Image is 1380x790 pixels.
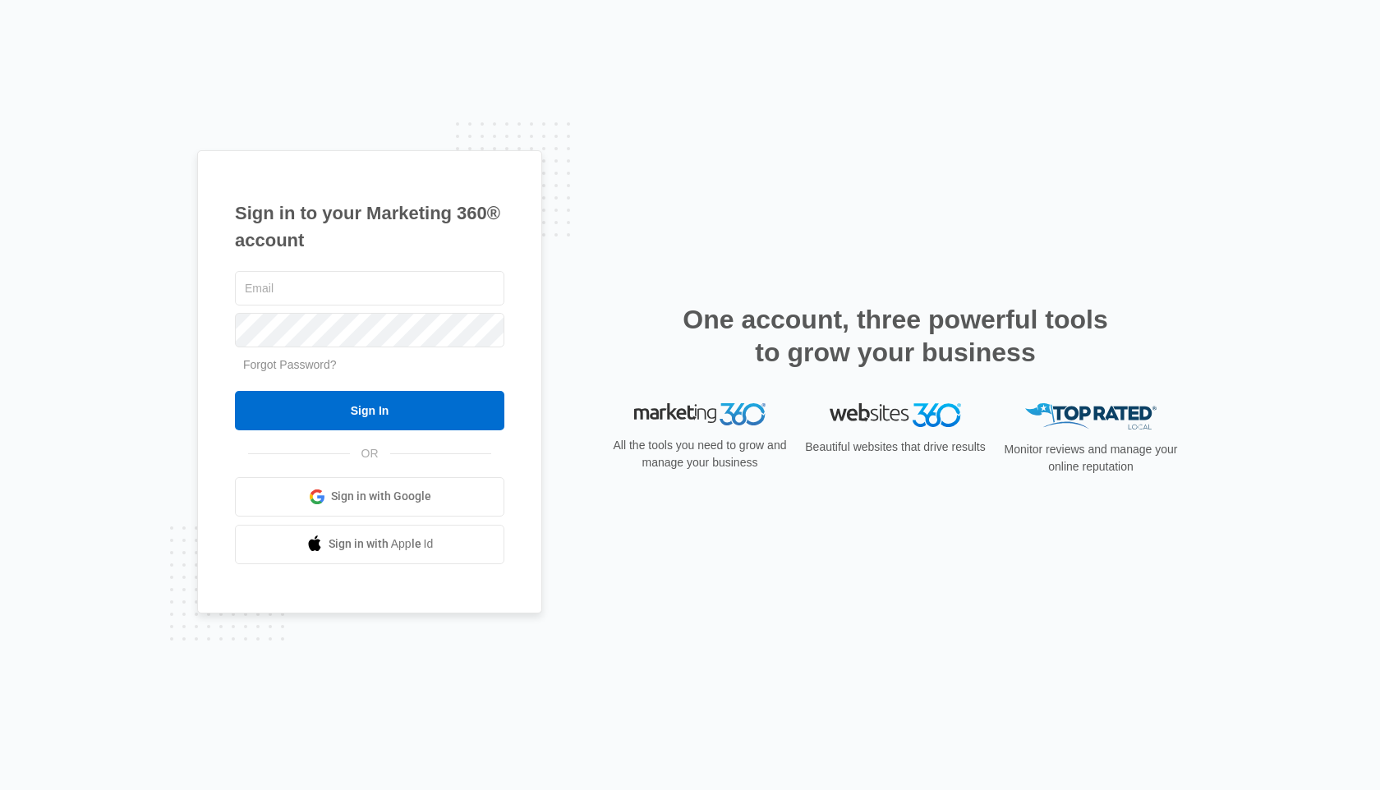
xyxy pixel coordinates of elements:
span: OR [350,445,390,462]
input: Sign In [235,391,504,430]
p: Beautiful websites that drive results [803,439,987,456]
img: Top Rated Local [1025,403,1157,430]
img: Marketing 360 [634,403,766,426]
a: Forgot Password? [243,358,337,371]
img: Websites 360 [830,403,961,427]
span: Sign in with Apple Id [329,535,434,553]
h2: One account, three powerful tools to grow your business [678,303,1113,369]
p: All the tools you need to grow and manage your business [608,437,792,471]
p: Monitor reviews and manage your online reputation [999,441,1183,475]
input: Email [235,271,504,305]
span: Sign in with Google [331,488,431,505]
h1: Sign in to your Marketing 360® account [235,200,504,254]
a: Sign in with Google [235,477,504,517]
a: Sign in with Apple Id [235,525,504,564]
